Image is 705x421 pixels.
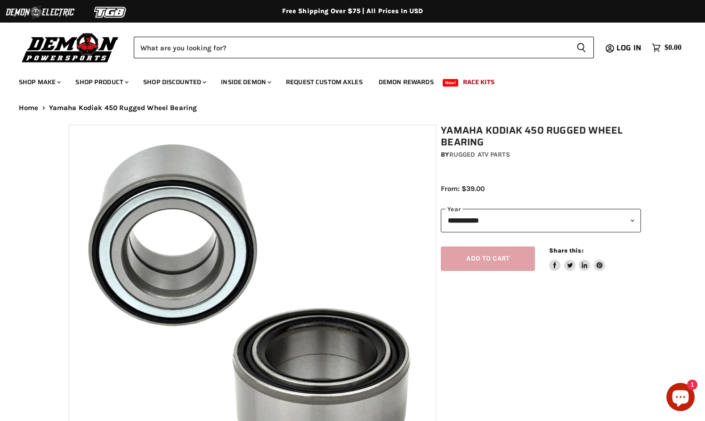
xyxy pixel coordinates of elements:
span: Yamaha Kodiak 450 Rugged Wheel Bearing [49,104,197,112]
a: Log in [612,44,647,52]
span: From: $39.00 [441,184,485,193]
ul: Main menu [12,69,679,92]
a: Race Kits [456,72,502,92]
a: Home [19,104,39,112]
span: Log in [616,42,641,54]
a: Shop Product [68,72,134,92]
span: Share this: [549,247,583,254]
a: Request Custom Axles [279,72,370,92]
img: Demon Electric Logo 2 [5,3,75,21]
input: Search [134,37,569,58]
select: year [441,209,641,232]
h1: Yamaha Kodiak 450 Rugged Wheel Bearing [441,125,641,148]
inbox-online-store-chat: Shopify online store chat [664,383,697,413]
img: TGB Logo 2 [75,3,146,21]
a: Shop Discounted [136,72,212,92]
a: Demon Rewards [372,72,441,92]
a: $0.00 [647,41,686,55]
form: Product [134,37,594,58]
div: by [441,150,641,160]
aside: Share this: [549,246,605,271]
a: Shop Make [12,72,66,92]
a: Rugged ATV Parts [449,151,510,159]
button: Search [569,37,594,58]
img: Demon Powersports [19,31,122,64]
span: $0.00 [664,43,681,52]
span: New! [443,79,459,87]
a: Inside Demon [214,72,277,92]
